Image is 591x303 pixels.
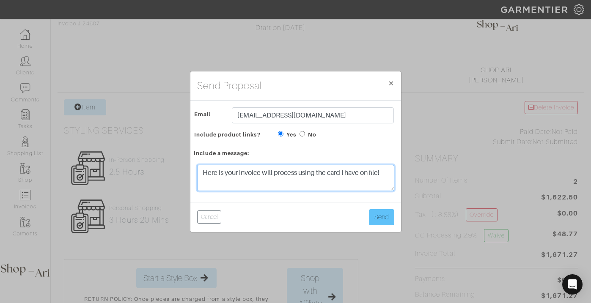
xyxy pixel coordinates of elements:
label: Yes [286,131,296,139]
span: Include product links? [194,128,261,141]
div: Open Intercom Messenger [562,274,583,295]
span: × [388,77,394,89]
button: Cancel [197,210,221,224]
span: Include a message: [194,147,250,159]
label: No [308,131,316,139]
h4: Send Proposal [197,78,262,93]
span: Email [194,108,211,120]
button: Send [369,209,394,225]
